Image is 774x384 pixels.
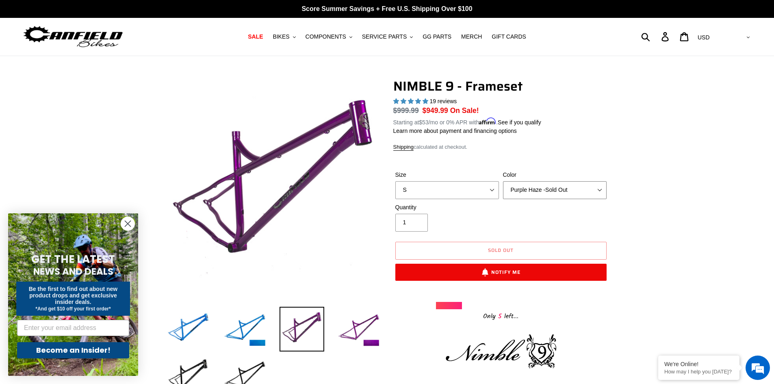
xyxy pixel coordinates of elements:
a: GIFT CARDS [488,31,530,42]
button: BIKES [269,31,299,42]
span: GG PARTS [423,33,451,40]
div: We're Online! [664,361,733,367]
span: Sold out [488,246,514,254]
span: *And get $10 off your first order* [35,306,111,312]
span: 4.89 stars [393,98,430,104]
button: Close dialog [121,217,135,231]
input: Search [646,28,666,46]
span: 5 [496,311,504,321]
p: Starting at /mo or 0% APR with . [393,116,541,127]
h1: NIMBLE 9 - Frameset [393,78,609,94]
span: SALE [248,33,263,40]
span: MERCH [461,33,482,40]
span: COMPONENTS [306,33,346,40]
button: Notify Me [395,264,607,281]
span: $949.99 [423,106,448,115]
a: Learn more about payment and financing options [393,128,517,134]
span: Affirm [479,118,496,125]
button: SERVICE PARTS [358,31,417,42]
span: BIKES [273,33,289,40]
div: calculated at checkout. [393,143,609,151]
div: Only left... [436,309,566,322]
button: Become an Insider! [17,342,129,358]
span: NEWS AND DEALS [33,265,113,278]
span: GET THE LATEST [31,252,115,267]
img: Load image into Gallery viewer, NIMBLE 9 - Frameset [166,307,210,351]
span: SERVICE PARTS [362,33,407,40]
button: COMPONENTS [301,31,356,42]
label: Color [503,171,607,179]
a: See if you qualify - Learn more about Affirm Financing (opens in modal) [498,119,541,126]
span: GIFT CARDS [492,33,526,40]
span: On Sale! [450,105,479,116]
button: Sold out [395,242,607,260]
img: Load image into Gallery viewer, NIMBLE 9 - Frameset [336,307,381,351]
p: How may I help you today? [664,369,733,375]
span: Be the first to find out about new product drops and get exclusive insider deals. [29,286,118,305]
img: Canfield Bikes [22,24,124,50]
a: MERCH [457,31,486,42]
a: GG PARTS [418,31,455,42]
a: SALE [244,31,267,42]
span: $53 [419,119,428,126]
img: Load image into Gallery viewer, NIMBLE 9 - Frameset [280,307,324,351]
input: Enter your email address [17,320,129,336]
label: Size [395,171,499,179]
img: Load image into Gallery viewer, NIMBLE 9 - Frameset [223,307,267,351]
span: 19 reviews [429,98,457,104]
label: Quantity [395,203,499,212]
a: Shipping [393,144,414,151]
s: $999.99 [393,106,419,115]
